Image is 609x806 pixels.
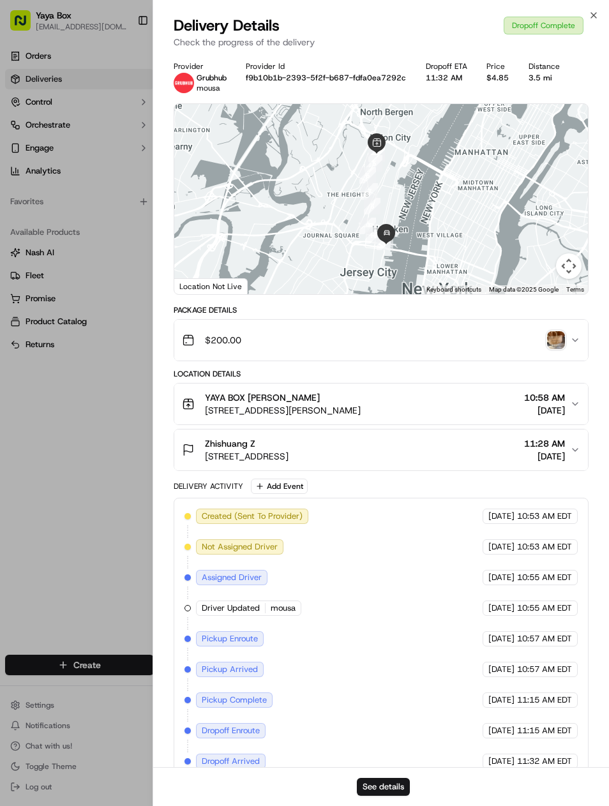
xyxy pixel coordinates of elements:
span: 10:57 AM EDT [517,633,572,645]
span: 11:15 AM EDT [517,694,572,706]
span: [STREET_ADDRESS][PERSON_NAME] [205,404,361,417]
p: Check the progress of the delivery [174,36,589,49]
div: Distance [529,61,569,71]
div: Provider Id [246,61,416,71]
div: Past conversations [13,166,86,176]
span: Driver Updated [202,602,260,614]
div: 6 [354,162,381,189]
button: Start new chat [217,126,232,141]
div: 📗 [13,287,23,297]
div: Start new chat [57,122,209,135]
span: [DATE] [488,633,515,645]
span: [DATE] [488,664,515,675]
img: Google [177,278,220,294]
span: Map data ©2025 Google [489,286,559,293]
img: 1736555255976-a54dd68f-1ca7-489b-9aae-adbdc363a1c4 [13,122,36,145]
span: mousa [197,83,220,93]
span: [DATE] [488,725,515,736]
a: Terms (opens in new tab) [566,286,584,293]
span: [DATE] [488,602,515,614]
button: $200.00photo_proof_of_delivery image [174,320,589,361]
span: [PERSON_NAME] [40,232,103,243]
img: 1736555255976-a54dd68f-1ca7-489b-9aae-adbdc363a1c4 [26,233,36,243]
div: 3.5 mi [529,73,569,83]
div: Location Details [174,369,589,379]
span: [DATE] [524,404,565,417]
div: 11:32 AM [426,73,477,83]
a: Open this area in Google Maps (opens a new window) [177,278,220,294]
button: Map camera controls [556,253,582,279]
span: 10:53 AM EDT [517,541,572,553]
span: Pickup Arrived [202,664,258,675]
div: 8 [359,193,386,220]
a: Powered byPylon [90,316,154,326]
img: Joana Marie Avellanoza [13,186,33,206]
button: Zhishuang Z[STREET_ADDRESS]11:28 AM[DATE] [174,429,589,470]
span: 10:58 AM [524,391,565,404]
span: 11:28 AM [524,437,565,450]
span: YAYA BOX [PERSON_NAME] [205,391,320,404]
span: [STREET_ADDRESS] [205,450,289,463]
span: Pylon [127,317,154,326]
img: Joseph V. [13,220,33,241]
span: 11:15 AM EDT [517,725,572,736]
span: [DATE] [488,756,515,767]
span: API Documentation [121,285,205,298]
div: 9 [354,213,381,239]
div: 7 [356,178,383,205]
span: mousa [271,602,296,614]
div: 💻 [108,287,118,297]
span: 11:32 AM EDT [517,756,572,767]
span: [DATE] [488,511,515,522]
div: $4.85 [486,73,518,83]
div: Delivery Activity [174,481,243,491]
button: See details [357,778,410,796]
div: We're available if you need us! [57,135,176,145]
span: Delivery Details [174,15,280,36]
span: Not Assigned Driver [202,541,278,553]
span: [DATE] [488,572,515,583]
div: Location Not Live [174,278,248,294]
span: [DATE] [488,694,515,706]
button: YAYA BOX [PERSON_NAME][STREET_ADDRESS][PERSON_NAME]10:58 AM[DATE] [174,384,589,424]
div: 5 [361,150,387,177]
button: f9b10b1b-2393-5f2f-b687-fdfa0ea7292c [246,73,406,83]
span: Pickup Complete [202,694,267,706]
img: 5e692f75ce7d37001a5d71f1 [174,73,194,93]
span: [DATE] [113,232,139,243]
span: • [142,198,147,208]
span: Assigned Driver [202,572,262,583]
span: Knowledge Base [26,285,98,298]
p: Grubhub [197,73,227,83]
span: 10:53 AM EDT [517,511,572,522]
img: Nash [13,13,38,38]
span: 15 minutes ago [149,198,209,208]
span: [PERSON_NAME] [PERSON_NAME] [40,198,140,208]
a: 💻API Documentation [103,280,210,303]
span: Pickup Enroute [202,633,258,645]
div: Provider [174,61,236,71]
span: 10:55 AM EDT [517,602,572,614]
img: 1756434665150-4e636765-6d04-44f2-b13a-1d7bbed723a0 [27,122,50,145]
span: [DATE] [488,541,515,553]
div: Price [486,61,518,71]
img: photo_proof_of_delivery image [547,331,565,349]
span: [DATE] [524,450,565,463]
div: Dropoff ETA [426,61,477,71]
button: See all [198,163,232,179]
span: Dropoff Enroute [202,725,260,736]
span: Dropoff Arrived [202,756,260,767]
span: $200.00 [205,334,241,347]
span: • [106,232,110,243]
img: 1736555255976-a54dd68f-1ca7-489b-9aae-adbdc363a1c4 [26,198,36,209]
div: Package Details [174,305,589,315]
button: Keyboard shortcuts [426,285,481,294]
span: 10:57 AM EDT [517,664,572,675]
span: 10:55 AM EDT [517,572,572,583]
span: Zhishuang Z [205,437,255,450]
p: Welcome 👋 [13,51,232,71]
button: Add Event [251,479,308,494]
a: 📗Knowledge Base [8,280,103,303]
span: Created (Sent To Provider) [202,511,303,522]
